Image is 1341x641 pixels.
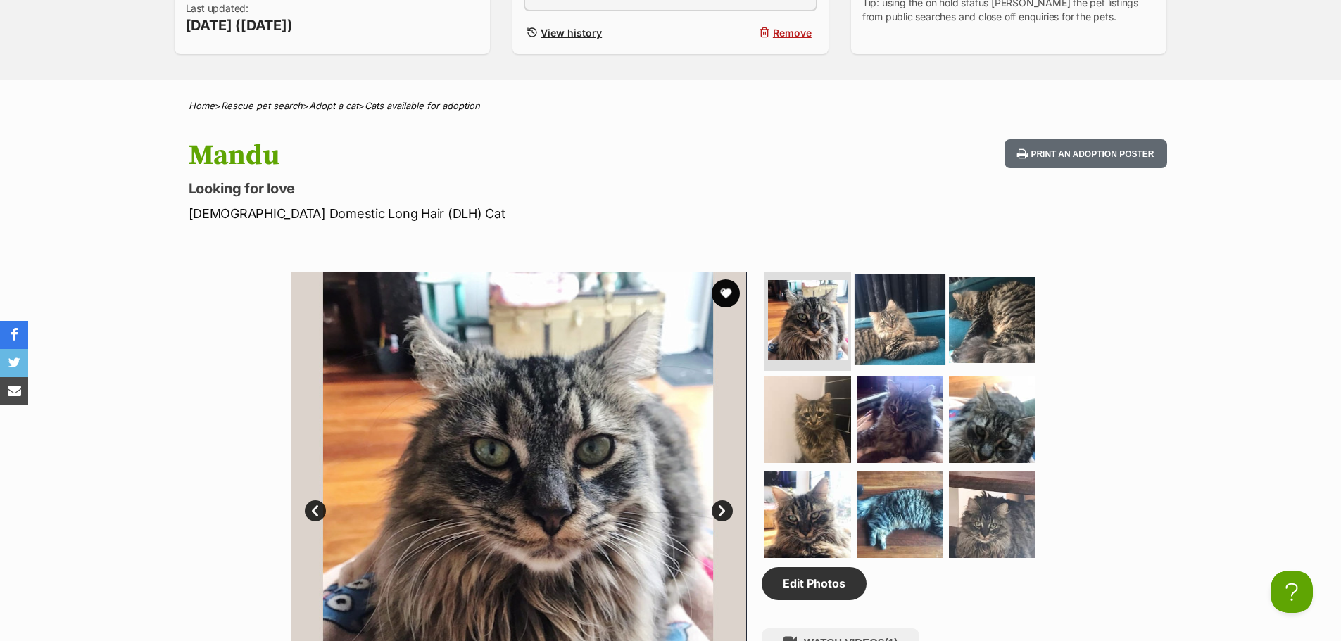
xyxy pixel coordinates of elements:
[1271,571,1313,613] iframe: Help Scout Beacon - Open
[541,25,602,40] span: View history
[857,376,943,463] img: Photo of Mandu
[855,274,945,365] img: Photo of Mandu
[676,23,817,43] button: Remove
[768,280,848,360] img: Photo of Mandu
[189,204,784,223] p: [DEMOGRAPHIC_DATA] Domestic Long Hair (DLH) Cat
[524,23,665,43] a: View history
[153,101,1188,111] div: > > >
[764,471,851,558] img: Photo of Mandu
[186,15,293,35] span: [DATE] ([DATE])
[186,1,293,35] p: Last updated:
[712,500,733,521] a: Next
[189,139,784,172] h1: Mandu
[762,567,867,599] a: Edit Photos
[949,376,1035,463] img: Photo of Mandu
[949,277,1035,363] img: Photo of Mandu
[1005,139,1166,168] button: Print an adoption poster
[221,100,303,111] a: Rescue pet search
[365,100,480,111] a: Cats available for adoption
[949,471,1035,558] img: Photo of Mandu
[764,376,851,463] img: Photo of Mandu
[305,500,326,521] a: Prev
[189,179,784,198] p: Looking for love
[1,1,13,13] img: consumer-privacy-logo.png
[309,100,358,111] a: Adopt a cat
[712,279,740,307] button: favourite
[857,471,943,558] img: Photo of Mandu
[773,25,812,40] span: Remove
[189,100,215,111] a: Home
